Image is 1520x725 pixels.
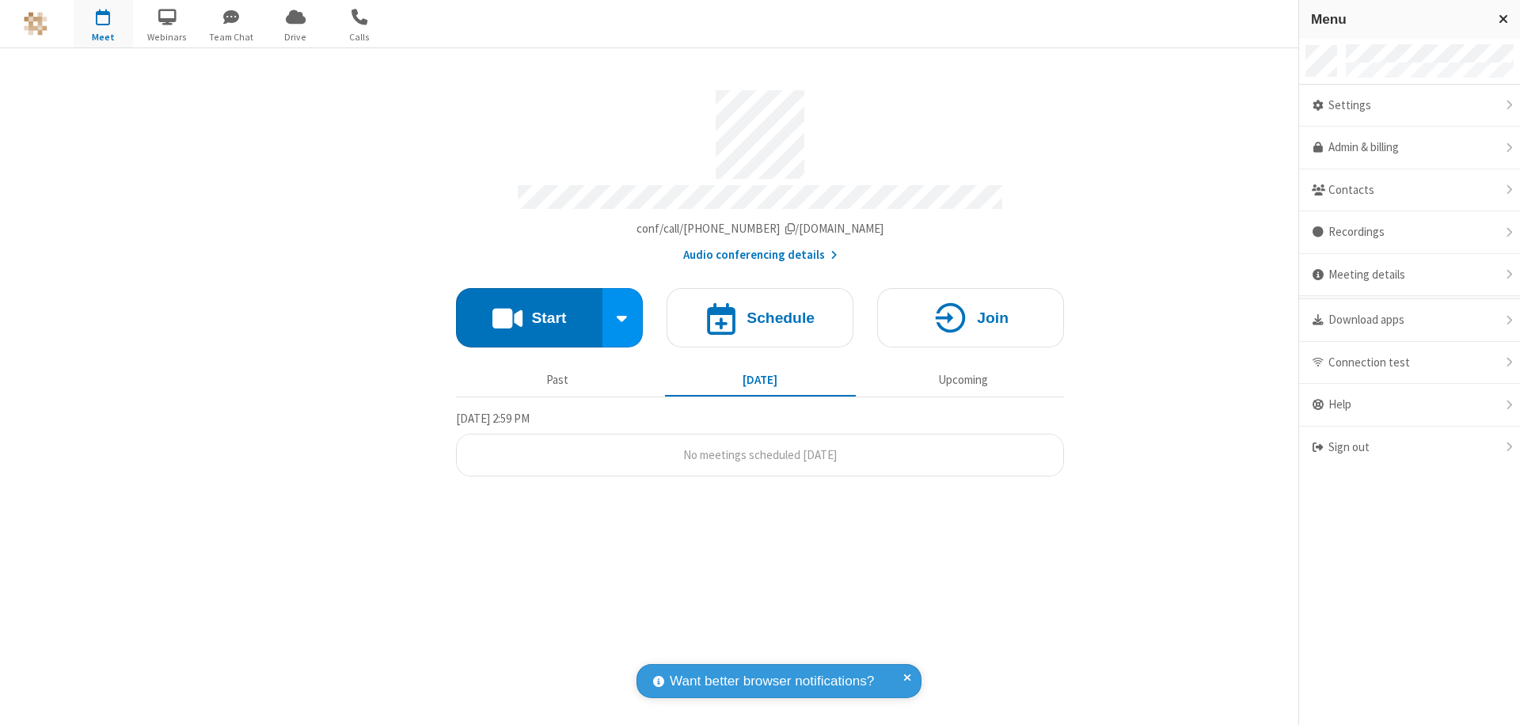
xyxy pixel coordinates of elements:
section: Account details [456,78,1064,264]
button: Start [456,288,602,347]
span: Copy my meeting room link [636,221,884,236]
div: Help [1299,384,1520,427]
div: Settings [1299,85,1520,127]
span: [DATE] 2:59 PM [456,411,530,426]
span: Want better browser notifications? [670,671,874,692]
span: Drive [266,30,325,44]
span: Team Chat [202,30,261,44]
div: Sign out [1299,427,1520,469]
button: Copy my meeting room linkCopy my meeting room link [636,220,884,238]
button: Audio conferencing details [683,246,838,264]
a: Admin & billing [1299,127,1520,169]
span: Webinars [138,30,197,44]
img: QA Selenium DO NOT DELETE OR CHANGE [24,12,47,36]
span: No meetings scheduled [DATE] [683,447,837,462]
div: Connection test [1299,342,1520,385]
div: Start conference options [602,288,644,347]
h4: Schedule [747,310,815,325]
span: Calls [330,30,389,44]
div: Contacts [1299,169,1520,212]
section: Today's Meetings [456,409,1064,477]
button: [DATE] [665,365,856,395]
button: Upcoming [868,365,1058,395]
div: Recordings [1299,211,1520,254]
div: Download apps [1299,299,1520,342]
iframe: Chat [1480,684,1508,714]
div: Meeting details [1299,254,1520,297]
button: Past [462,365,653,395]
h3: Menu [1311,12,1484,27]
button: Join [877,288,1064,347]
h4: Start [531,310,566,325]
span: Meet [74,30,133,44]
h4: Join [977,310,1009,325]
button: Schedule [667,288,853,347]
